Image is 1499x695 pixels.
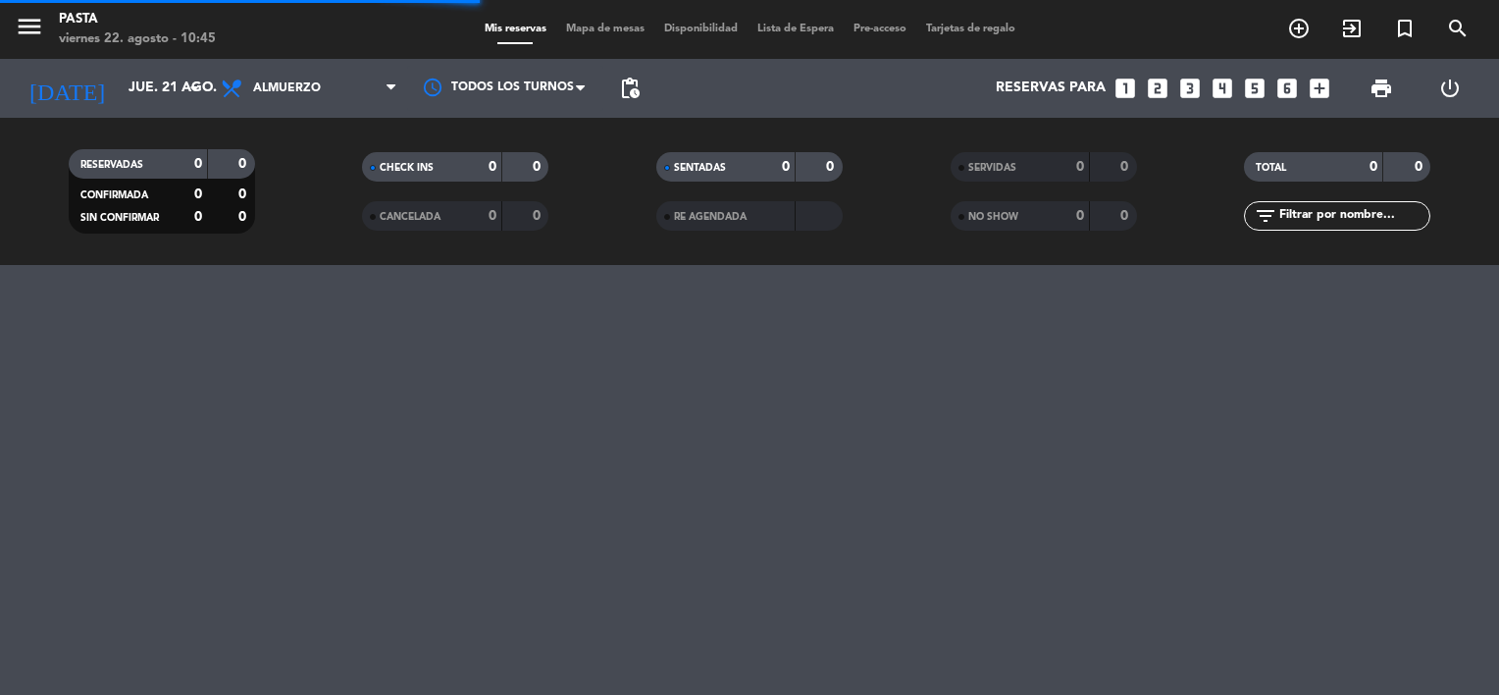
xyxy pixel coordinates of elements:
[1415,160,1426,174] strong: 0
[1287,17,1311,40] i: add_circle_outline
[1076,209,1084,223] strong: 0
[1242,76,1267,101] i: looks_5
[1277,205,1429,227] input: Filtrar por nombre...
[1112,76,1138,101] i: looks_one
[489,160,496,174] strong: 0
[916,24,1025,34] span: Tarjetas de regalo
[1254,204,1277,228] i: filter_list
[380,163,434,173] span: CHECK INS
[968,212,1018,222] span: NO SHOW
[1340,17,1364,40] i: exit_to_app
[1370,160,1377,174] strong: 0
[826,160,838,174] strong: 0
[748,24,844,34] span: Lista de Espera
[1370,77,1393,100] span: print
[674,163,726,173] span: SENTADAS
[1393,17,1417,40] i: turned_in_not
[59,10,216,29] div: Pasta
[15,12,44,41] i: menu
[782,160,790,174] strong: 0
[253,81,321,95] span: Almuerzo
[1145,76,1170,101] i: looks_two
[968,163,1016,173] span: SERVIDAS
[238,157,250,171] strong: 0
[475,24,556,34] span: Mis reservas
[80,213,159,223] span: SIN CONFIRMAR
[1210,76,1235,101] i: looks_4
[844,24,916,34] span: Pre-acceso
[533,160,544,174] strong: 0
[556,24,654,34] span: Mapa de mesas
[1446,17,1470,40] i: search
[618,77,642,100] span: pending_actions
[1274,76,1300,101] i: looks_6
[489,209,496,223] strong: 0
[1120,160,1132,174] strong: 0
[1256,163,1286,173] span: TOTAL
[996,80,1106,96] span: Reservas para
[238,210,250,224] strong: 0
[15,67,119,110] i: [DATE]
[1416,59,1484,118] div: LOG OUT
[380,212,440,222] span: CANCELADA
[182,77,206,100] i: arrow_drop_down
[1177,76,1203,101] i: looks_3
[1438,77,1462,100] i: power_settings_new
[15,12,44,48] button: menu
[1307,76,1332,101] i: add_box
[194,210,202,224] strong: 0
[194,187,202,201] strong: 0
[238,187,250,201] strong: 0
[80,160,143,170] span: RESERVADAS
[80,190,148,200] span: CONFIRMADA
[1076,160,1084,174] strong: 0
[654,24,748,34] span: Disponibilidad
[59,29,216,49] div: viernes 22. agosto - 10:45
[674,212,747,222] span: RE AGENDADA
[533,209,544,223] strong: 0
[194,157,202,171] strong: 0
[1120,209,1132,223] strong: 0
